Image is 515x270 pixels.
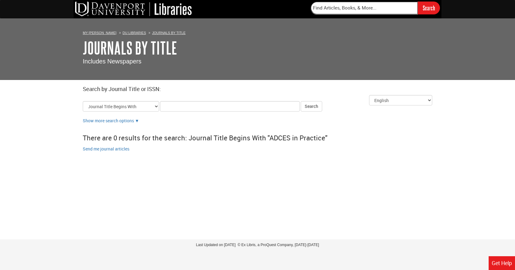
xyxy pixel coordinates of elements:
img: DU Libraries [75,2,192,16]
a: My [PERSON_NAME] [83,31,116,35]
button: Search [301,101,322,112]
input: Find Articles, Books, & More... [311,2,418,14]
a: Journals By Title [83,38,177,57]
a: Get Help [489,256,515,270]
input: Search [418,2,440,14]
ol: Breadcrumbs [83,29,432,36]
div: There are 0 results for the search: Journal Title Begins With "ADCES in Practice" [83,130,432,146]
p: Includes Newspapers [83,57,432,66]
a: DU Libraries [123,31,146,35]
a: Send me journal articles [83,146,129,152]
a: Journals By Title [152,31,185,35]
a: Show more search options [135,118,139,124]
a: Show more search options [83,118,134,124]
h2: Search by Journal Title or ISSN: [83,86,432,92]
